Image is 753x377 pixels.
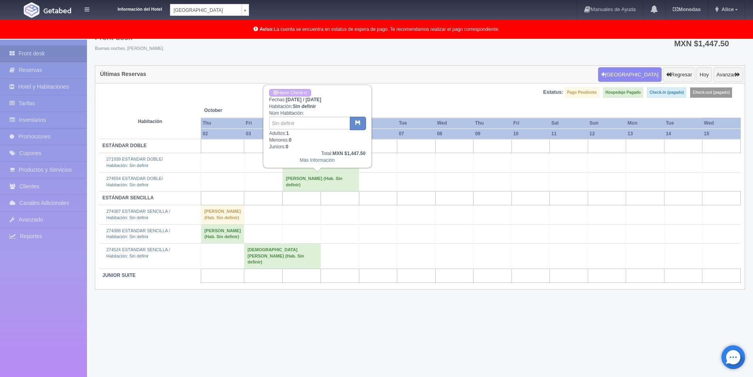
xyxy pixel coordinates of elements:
[289,137,292,143] b: 0
[397,118,435,129] th: Tue
[201,205,244,224] td: [PERSON_NAME] (Hab. Sin definir)
[99,4,162,13] dt: Información del Hotel
[100,71,146,77] h4: Últimas Reservas
[102,195,154,201] b: ESTÁNDAR SENCILLA
[170,4,249,16] a: [GEOGRAPHIC_DATA]
[244,129,283,139] th: 03
[269,117,350,129] input: Sin definir
[269,89,311,97] a: Hacer Check-in
[702,129,741,139] th: 15
[359,129,397,139] th: 06
[24,2,40,18] img: Getabed
[474,129,512,139] th: 09
[673,6,700,12] b: Monedas
[244,244,321,269] td: [DEMOGRAPHIC_DATA][PERSON_NAME] (Hab. Sin definir)
[647,87,686,98] label: Check-in (pagado)
[664,129,702,139] th: 14
[511,118,549,129] th: Fri
[626,129,664,139] th: 13
[204,107,279,114] span: October
[106,157,163,168] a: 271939 ESTÁNDAR DOBLE/Habitación: Sin definir
[598,67,662,82] button: [GEOGRAPHIC_DATA]
[332,151,365,156] b: MXN $1,447.50
[690,87,732,98] label: Check-out (pagado)
[702,118,741,129] th: Wed
[550,129,588,139] th: 11
[201,224,244,243] td: [PERSON_NAME] (Hab. Sin definir)
[138,119,162,124] strong: Habitación
[435,118,474,129] th: Wed
[293,104,316,109] b: Sin definir
[565,87,599,98] label: Pago Pendiente
[201,118,244,129] th: Thu
[603,87,643,98] label: Hospedaje Pagado
[201,129,244,139] th: 02
[300,157,335,163] a: Más Información
[719,6,734,12] span: Alice
[106,247,170,258] a: 274524 ESTÁNDAR SENCILLA /Habitación: Sin definir
[269,150,366,157] div: Total:
[588,129,626,139] th: 12
[102,143,147,148] b: ESTÁNDAR DOBLE
[260,27,274,32] b: Aviso:
[283,172,359,191] td: [PERSON_NAME] (Hab. Sin definir)
[106,228,170,239] a: 274388 ESTÁNDAR SENCILLA /Habitación: Sin definir
[474,118,512,129] th: Thu
[95,45,164,52] span: Buenas noches, [PERSON_NAME].
[543,89,563,96] label: Estatus:
[286,97,321,102] b: [DATE] / [DATE]
[106,176,163,187] a: 274554 ESTÁNDAR DOBLE/Habitación: Sin definir
[286,144,289,150] b: 0
[550,118,588,129] th: Sat
[713,67,743,82] button: Avanzar
[663,67,695,82] button: Regresar
[696,67,712,82] button: Hoy
[264,85,371,167] div: Fechas: Habitación: Núm Habitación: Adultos: Menores: Juniors:
[664,118,702,129] th: Tue
[106,209,170,220] a: 274387 ESTÁNDAR SENCILLA /Habitación: Sin definir
[359,118,397,129] th: Mon
[588,118,626,129] th: Sun
[626,118,664,129] th: Mon
[435,129,474,139] th: 08
[174,4,238,16] span: [GEOGRAPHIC_DATA]
[397,129,435,139] th: 07
[286,131,289,136] b: 1
[674,40,738,47] h3: MXN $1,447.50
[511,129,549,139] th: 10
[244,118,283,129] th: Fri
[102,273,136,278] b: JUNIOR SUITE
[43,8,71,13] img: Getabed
